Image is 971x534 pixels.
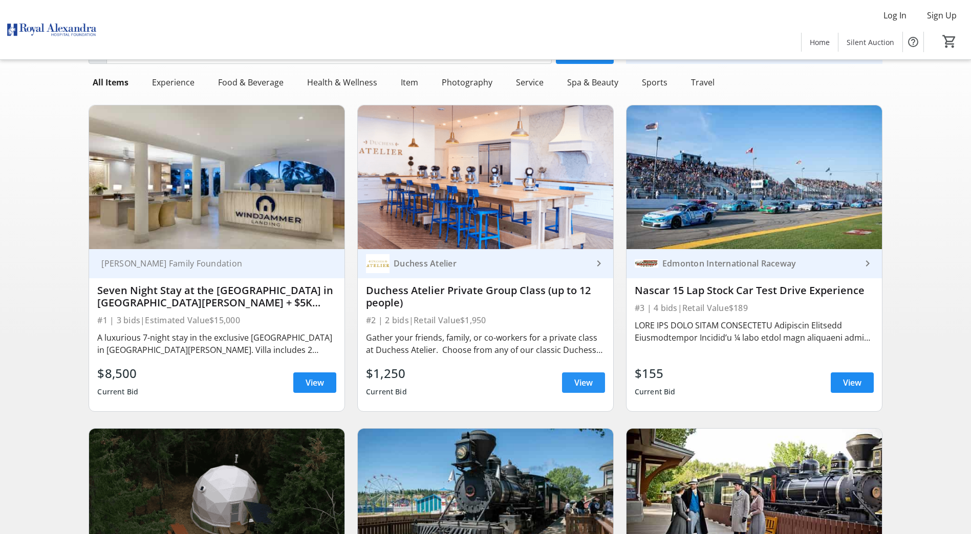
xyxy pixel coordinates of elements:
div: Photography [438,72,497,93]
div: Item [397,72,422,93]
div: Service [512,72,548,93]
div: Sports [638,72,672,93]
a: View [293,372,336,393]
button: Help [903,32,923,52]
div: Current Bid [366,383,407,401]
div: Current Bid [635,383,676,401]
div: Nascar 15 Lap Stock Car Test Drive Experience [635,284,874,297]
span: Log In [883,9,907,21]
div: A luxurious 7-night stay in the exclusive [GEOGRAPHIC_DATA] in [GEOGRAPHIC_DATA][PERSON_NAME]. Vi... [97,331,336,356]
a: View [562,372,605,393]
button: Cart [940,32,959,51]
img: Edmonton International Raceway [635,252,658,275]
div: Gather your friends, family, or co-workers for a private class at Duchess Atelier. Choose from an... [366,331,605,356]
a: Edmonton International RacewayEdmonton International Raceway [627,249,882,278]
div: Experience [148,72,199,93]
a: Home [802,33,838,52]
div: $8,500 [97,364,138,383]
img: Duchess Atelier [366,252,390,275]
img: Duchess Atelier Private Group Class (up to 12 people) [358,105,613,249]
button: Filter [556,43,614,64]
a: View [831,372,874,393]
mat-icon: keyboard_arrow_right [861,257,874,270]
img: Nascar 15 Lap Stock Car Test Drive Experience [627,105,882,249]
a: Silent Auction [838,33,902,52]
div: Current Bid [97,383,138,401]
div: Health & Wellness [303,72,381,93]
div: Food & Beverage [214,72,288,93]
img: Royal Alexandra Hospital Foundation's Logo [6,4,97,55]
div: LORE IPS DOLO SITAM CONSECTETU Adipiscin Elitsedd Eiusmodtempor Incidid’u ¼ labo etdol magn aliqu... [635,319,874,344]
div: #3 | 4 bids | Retail Value $189 [635,301,874,315]
div: #1 | 3 bids | Estimated Value $15,000 [97,313,336,327]
span: Home [810,37,830,48]
div: All Items [89,72,133,93]
div: [PERSON_NAME] Family Foundation [97,258,324,269]
span: Sign Up [927,9,957,21]
mat-icon: keyboard_arrow_right [593,257,605,270]
span: View [574,376,593,389]
div: Duchess Atelier Private Group Class (up to 12 people) [366,284,605,309]
span: View [843,376,861,389]
div: Spa & Beauty [563,72,622,93]
div: Seven Night Stay at the [GEOGRAPHIC_DATA] in [GEOGRAPHIC_DATA][PERSON_NAME] + $5K Travel Voucher [97,284,336,309]
img: Seven Night Stay at the Windjammer Landing Resort in St. Lucia + $5K Travel Voucher [89,105,344,249]
div: $155 [635,364,676,383]
a: Duchess AtelierDuchess Atelier [358,249,613,278]
span: Silent Auction [847,37,894,48]
button: Sign Up [919,7,965,24]
div: Travel [687,72,719,93]
div: Edmonton International Raceway [658,258,861,269]
div: $1,250 [366,364,407,383]
div: #2 | 2 bids | Retail Value $1,950 [366,313,605,327]
button: Log In [875,7,915,24]
span: View [306,376,324,389]
div: Duchess Atelier [390,258,593,269]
